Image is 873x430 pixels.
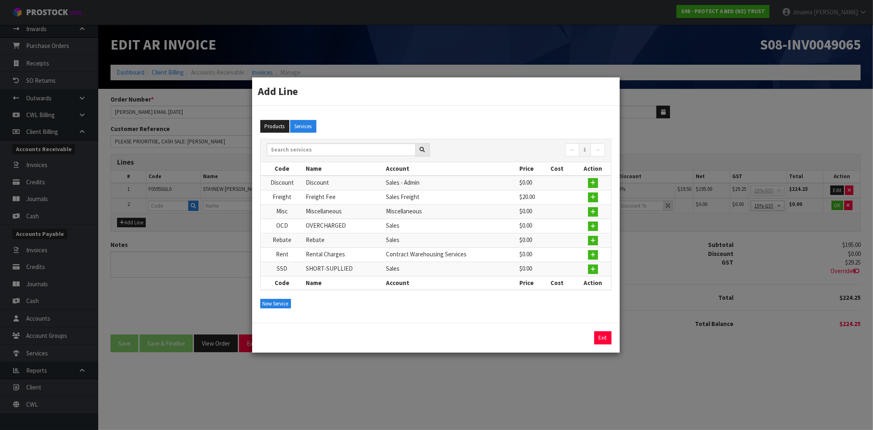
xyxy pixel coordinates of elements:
td: $0.00 [517,248,548,262]
td: OVERCHARGED [304,219,384,233]
td: $0.00 [517,262,548,276]
th: Action [575,276,611,290]
td: Discount [261,176,304,190]
input: Search services [267,143,416,156]
td: Sales [384,262,518,276]
th: Account [384,276,518,290]
td: Rebate [261,233,304,248]
h3: Add Line [258,84,614,99]
td: Rental Charges [304,248,384,262]
a: ← [565,143,580,156]
th: Name [304,162,384,175]
td: Sales [384,219,518,233]
th: Cost [548,276,575,290]
td: SSD [261,262,304,276]
td: SHORT-SUPLLIED [304,262,384,276]
td: Sales Freight [384,190,518,204]
nav: Page navigation [442,143,605,158]
td: Miscellaneous [304,204,384,219]
td: Freight Fee [304,190,384,204]
td: OCD [261,219,304,233]
td: Miscellaneous [384,204,518,219]
td: Contract Warehousing Services [384,248,518,262]
td: Freight [261,190,304,204]
td: $0.00 [517,219,548,233]
td: $0.00 [517,233,548,248]
td: Rent [261,248,304,262]
button: New Service [260,299,291,309]
th: Name [304,276,384,290]
a: 1 [579,143,591,156]
td: $20.00 [517,190,548,204]
th: Cost [548,162,575,175]
th: Price [517,276,548,290]
th: Price [517,162,548,175]
th: Action [575,162,611,175]
td: Discount [304,176,384,190]
th: Code [261,276,304,290]
td: $0.00 [517,204,548,219]
td: Misc [261,204,304,219]
a: Exit [594,331,611,344]
td: Sales - Admin [384,176,518,190]
td: Sales [384,233,518,248]
button: Products [260,120,289,133]
button: Services [290,120,316,133]
th: Account [384,162,518,175]
a: → [591,143,605,156]
td: $0.00 [517,176,548,190]
td: Rebate [304,233,384,248]
th: Code [261,162,304,175]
